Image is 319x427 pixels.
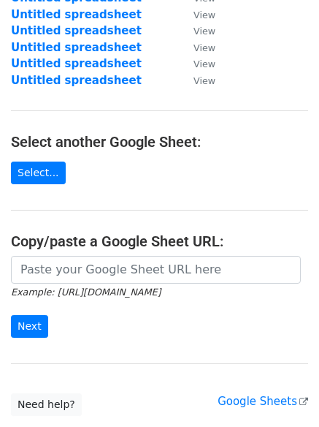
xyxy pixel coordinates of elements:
[193,42,215,53] small: View
[11,74,142,87] a: Untitled spreadsheet
[179,41,215,54] a: View
[193,58,215,69] small: View
[11,8,142,21] a: Untitled spreadsheet
[179,8,215,21] a: View
[11,256,301,284] input: Paste your Google Sheet URL here
[11,41,142,54] a: Untitled spreadsheet
[179,74,215,87] a: View
[246,357,319,427] iframe: Chat Widget
[11,393,82,416] a: Need help?
[11,162,66,184] a: Select...
[11,57,142,70] a: Untitled spreadsheet
[193,75,215,86] small: View
[11,233,308,250] h4: Copy/paste a Google Sheet URL:
[11,315,48,338] input: Next
[193,26,215,37] small: View
[11,24,142,37] a: Untitled spreadsheet
[179,57,215,70] a: View
[193,10,215,20] small: View
[11,287,161,298] small: Example: [URL][DOMAIN_NAME]
[11,133,308,151] h4: Select another Google Sheet:
[218,395,308,408] a: Google Sheets
[179,24,215,37] a: View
